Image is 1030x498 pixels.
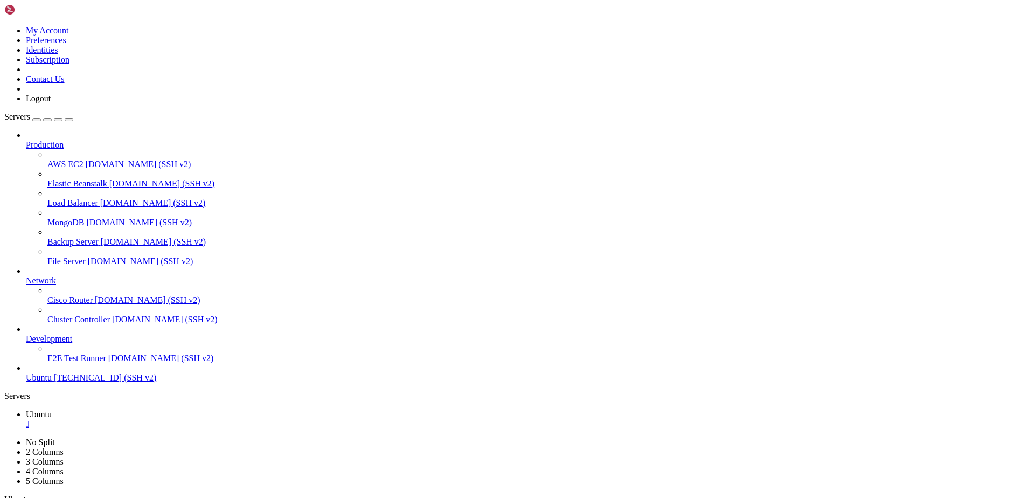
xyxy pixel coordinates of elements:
a: Development [26,334,1026,344]
span: [DOMAIN_NAME] (SSH v2) [88,257,193,266]
span: [TECHNICAL_ID] (SSH v2) [54,373,156,382]
x-row: root@ubuntu-s-IshoLab:~# [4,4,1010,13]
a: Contact Us [26,74,65,84]
a:  [26,419,1026,429]
li: MongoDB [DOMAIN_NAME] (SSH v2) [47,208,1026,227]
span: AWS EC2 [47,160,83,169]
span: [DOMAIN_NAME] (SSH v2) [112,315,218,324]
span: Ubuntu [26,373,52,382]
span: [DOMAIN_NAME] (SSH v2) [86,160,191,169]
li: Development [26,324,1026,363]
a: E2E Test Runner [DOMAIN_NAME] (SSH v2) [47,354,1026,363]
span: Elastic Beanstalk [47,179,107,188]
a: Cluster Controller [DOMAIN_NAME] (SSH v2) [47,315,1026,324]
span: Backup Server [47,237,99,246]
a: Cisco Router [DOMAIN_NAME] (SSH v2) [47,295,1026,305]
a: 4 Columns [26,467,64,476]
a: Logout [26,94,51,103]
a: 3 Columns [26,457,64,466]
a: Backup Server [DOMAIN_NAME] (SSH v2) [47,237,1026,247]
li: File Server [DOMAIN_NAME] (SSH v2) [47,247,1026,266]
a: AWS EC2 [DOMAIN_NAME] (SSH v2) [47,160,1026,169]
a: Subscription [26,55,69,64]
li: Ubuntu [TECHNICAL_ID] (SSH v2) [26,363,1026,383]
span: Cisco Router [47,295,93,305]
a: Network [26,276,1026,286]
a: MongoDB [DOMAIN_NAME] (SSH v2) [47,218,1026,227]
li: Load Balancer [DOMAIN_NAME] (SSH v2) [47,189,1026,208]
span: [DOMAIN_NAME] (SSH v2) [108,354,214,363]
span: [DOMAIN_NAME] (SSH v2) [100,198,206,207]
a: Ubuntu [TECHNICAL_ID] (SSH v2) [26,373,1026,383]
span: [DOMAIN_NAME] (SSH v2) [86,218,192,227]
li: E2E Test Runner [DOMAIN_NAME] (SSH v2) [47,344,1026,363]
div: Servers [4,391,1026,401]
img: Shellngn [4,4,66,15]
span: [DOMAIN_NAME] (SSH v2) [101,237,206,246]
span: E2E Test Runner [47,354,106,363]
span: MongoDB [47,218,84,227]
span: Development [26,334,72,343]
li: Network [26,266,1026,324]
li: Cisco Router [DOMAIN_NAME] (SSH v2) [47,286,1026,305]
span: Ubuntu [26,410,52,419]
li: Production [26,130,1026,266]
a: Elastic Beanstalk [DOMAIN_NAME] (SSH v2) [47,179,1026,189]
a: My Account [26,26,69,35]
a: Load Balancer [DOMAIN_NAME] (SSH v2) [47,198,1026,208]
span: [DOMAIN_NAME] (SSH v2) [95,295,200,305]
div: (25, 0) [118,4,122,13]
li: Cluster Controller [DOMAIN_NAME] (SSH v2) [47,305,1026,324]
span: Load Balancer [47,198,98,207]
a: File Server [DOMAIN_NAME] (SSH v2) [47,257,1026,266]
a: Ubuntu [26,410,1026,429]
a: No Split [26,438,55,447]
span: Cluster Controller [47,315,110,324]
a: Production [26,140,1026,150]
a: Identities [26,45,58,54]
span: Production [26,140,64,149]
li: Elastic Beanstalk [DOMAIN_NAME] (SSH v2) [47,169,1026,189]
a: 2 Columns [26,447,64,456]
span: Network [26,276,56,285]
span: Servers [4,112,30,121]
li: AWS EC2 [DOMAIN_NAME] (SSH v2) [47,150,1026,169]
li: Backup Server [DOMAIN_NAME] (SSH v2) [47,227,1026,247]
a: Preferences [26,36,66,45]
span: [DOMAIN_NAME] (SSH v2) [109,179,215,188]
span: File Server [47,257,86,266]
a: 5 Columns [26,476,64,486]
a: Servers [4,112,73,121]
